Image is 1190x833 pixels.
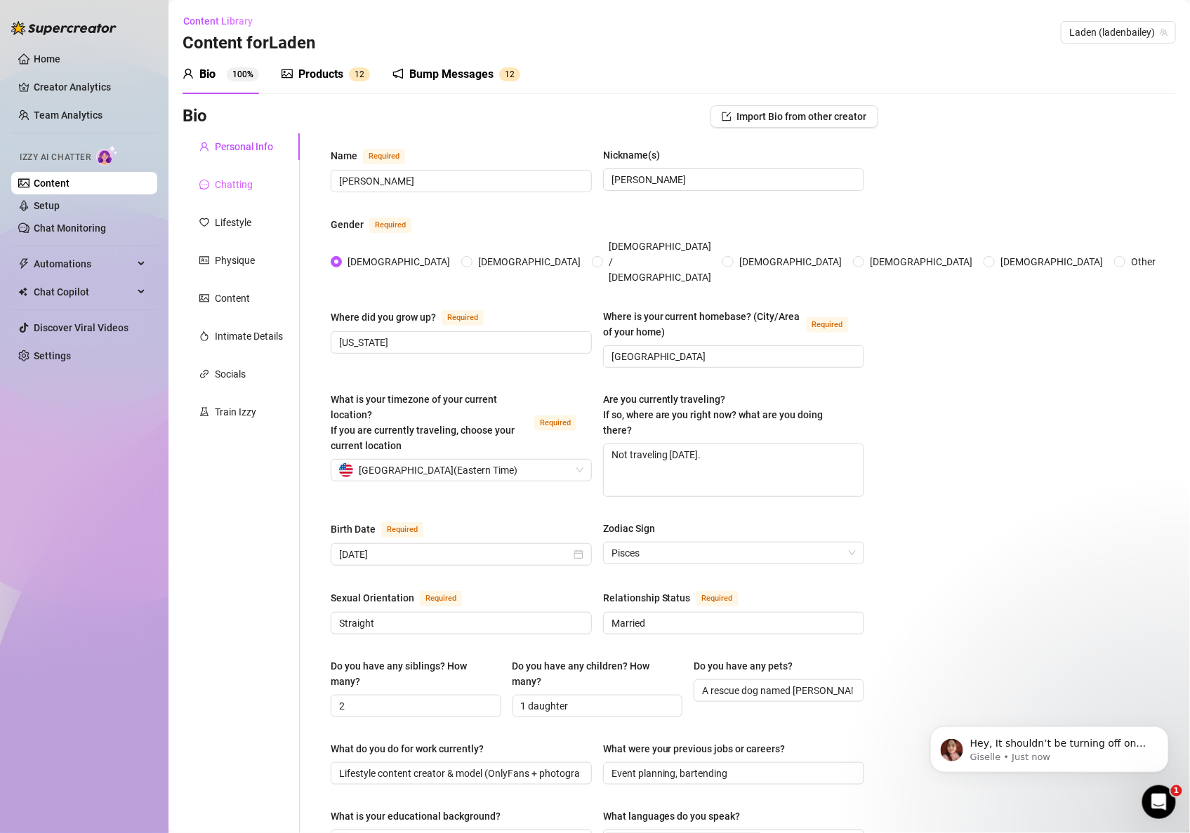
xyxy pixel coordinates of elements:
[298,66,343,83] div: Products
[183,105,207,128] h3: Bio
[392,68,404,79] span: notification
[1125,254,1161,269] span: Other
[342,254,456,269] span: [DEMOGRAPHIC_DATA]
[369,218,411,233] span: Required
[199,218,209,227] span: heart
[505,69,510,79] span: 1
[34,76,146,98] a: Creator Analytics
[534,415,576,431] span: Required
[199,293,209,303] span: picture
[603,589,754,606] label: Relationship Status
[331,216,427,233] label: Gender
[331,658,491,689] div: Do you have any siblings? How many?
[604,444,864,496] textarea: Not traveling [DATE].
[215,177,253,192] div: Chatting
[331,658,501,689] label: Do you have any siblings? How many?
[702,683,853,698] input: Do you have any pets?
[34,200,60,211] a: Setup
[199,369,209,379] span: link
[96,145,118,166] img: AI Chatter
[339,173,581,189] input: Name
[215,253,255,268] div: Physique
[34,322,128,333] a: Discover Viral Videos
[603,741,795,757] label: What were your previous jobs or careers?
[34,178,70,189] a: Content
[199,142,209,152] span: user
[696,591,739,606] span: Required
[521,698,672,714] input: Do you have any children? How many?
[864,254,978,269] span: [DEMOGRAPHIC_DATA]
[603,808,741,824] div: What languages do you speak?
[18,258,29,269] span: thunderbolt
[183,68,194,79] span: user
[722,112,732,121] span: import
[331,808,501,824] div: What is your educational background?
[339,766,581,781] input: What do you do for work currently?
[513,658,683,689] label: Do you have any children? How many?
[611,766,853,781] input: What were your previous jobs or careers?
[11,21,117,35] img: logo-BBDzfeDw.svg
[34,350,71,361] a: Settings
[1142,785,1176,819] iframe: Intercom live chat
[34,253,133,275] span: Automations
[183,10,264,32] button: Content Library
[1171,785,1182,797] span: 1
[694,658,793,674] div: Do you have any pets?
[339,335,581,350] input: Where did you grow up?
[331,309,499,326] label: Where did you grow up?
[34,109,103,121] a: Team Analytics
[734,254,847,269] span: [DEMOGRAPHIC_DATA]
[603,309,864,340] label: Where is your current homebase? (City/Area of your home)
[183,32,315,55] h3: Content for Laden
[199,180,209,189] span: message
[603,741,786,757] div: What were your previous jobs or careers?
[215,215,251,230] div: Lifestyle
[603,147,670,163] label: Nickname(s)
[199,66,216,83] div: Bio
[442,310,484,326] span: Required
[611,349,853,364] input: Where is your current homebase? (City/Area of your home)
[34,222,106,234] a: Chat Monitoring
[359,460,517,481] span: [GEOGRAPHIC_DATA] ( Eastern Time )
[331,741,484,757] div: What do you do for work currently?
[18,287,27,297] img: Chat Copilot
[603,239,717,285] span: [DEMOGRAPHIC_DATA] / [DEMOGRAPHIC_DATA]
[807,317,849,333] span: Required
[381,522,423,538] span: Required
[331,521,376,537] div: Birth Date
[339,547,571,562] input: Birth Date
[1160,28,1168,36] span: team
[215,139,273,154] div: Personal Info
[349,67,370,81] sup: 12
[995,254,1109,269] span: [DEMOGRAPHIC_DATA]
[331,217,364,232] div: Gender
[215,404,256,420] div: Train Izzy
[339,698,490,714] input: Do you have any siblings? How many?
[339,463,353,477] img: us
[199,331,209,341] span: fire
[513,658,673,689] div: Do you have any children? How many?
[282,68,293,79] span: picture
[472,254,586,269] span: [DEMOGRAPHIC_DATA]
[355,69,359,79] span: 1
[603,394,824,436] span: Are you currently traveling? If so, where are you right now? what are you doing there?
[603,521,655,536] div: Zodiac Sign
[199,407,209,417] span: experiment
[331,589,477,606] label: Sexual Orientation
[603,147,660,163] div: Nickname(s)
[359,69,364,79] span: 2
[331,309,436,325] div: Where did you grow up?
[363,149,405,164] span: Required
[331,148,357,164] div: Name
[510,69,515,79] span: 2
[215,291,250,306] div: Content
[603,808,751,824] label: What languages do you speak?
[20,151,91,164] span: Izzy AI Chatter
[34,281,133,303] span: Chat Copilot
[694,658,802,674] label: Do you have any pets?
[331,741,494,757] label: What do you do for work currently?
[215,366,246,382] div: Socials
